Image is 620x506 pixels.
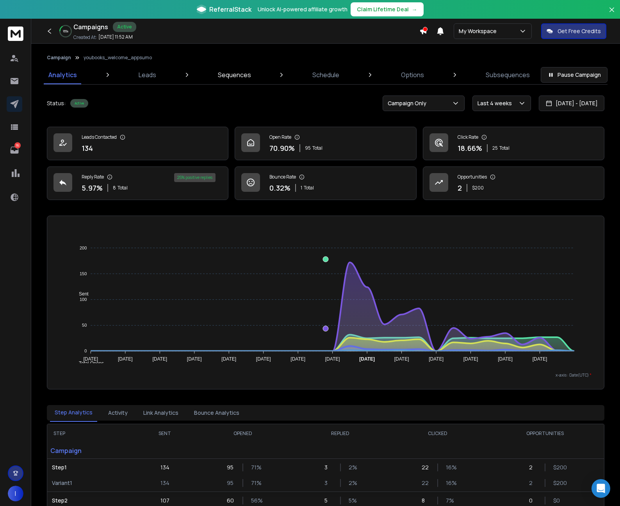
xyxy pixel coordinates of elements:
[388,99,429,107] p: Campaign Only
[84,349,87,354] tspan: 0
[429,356,444,362] tspan: [DATE]
[118,356,133,362] tspan: [DATE]
[83,356,98,362] tspan: [DATE]
[139,70,156,80] p: Leads
[553,464,561,471] p: $ 200
[423,166,604,200] a: Opportunities2$200
[52,464,131,471] p: Step 1
[152,356,167,362] tspan: [DATE]
[349,464,356,471] p: 2 %
[324,479,332,487] p: 3
[301,185,302,191] span: 1
[73,361,104,366] span: Total Opens
[423,127,604,160] a: Click Rate18.66%25Total
[486,424,604,443] th: OPPORTUNITIES
[84,55,152,61] p: youbooks_welcome_appsumo
[269,143,295,154] p: 70.90 %
[52,497,131,504] p: Step 2
[70,99,88,108] div: Active
[553,479,561,487] p: $ 200
[499,145,510,151] span: Total
[187,356,202,362] tspan: [DATE]
[113,185,116,191] span: 8
[50,404,97,422] button: Step Analytics
[305,145,311,151] span: 95
[292,424,389,443] th: REPLIED
[459,27,500,35] p: My Workspace
[44,65,82,84] a: Analytics
[194,424,291,443] th: OPENED
[80,246,87,250] tspan: 200
[63,29,68,34] p: 16 %
[14,142,21,149] p: 16
[113,22,136,32] div: Active
[446,464,454,471] p: 16 %
[359,356,375,362] tspan: [DATE]
[251,497,259,504] p: 56 %
[312,145,322,151] span: Total
[389,424,486,443] th: CLICKED
[558,27,601,35] p: Get Free Credits
[47,99,66,107] p: Status:
[472,185,484,191] p: $ 200
[209,5,251,14] span: ReferralStack
[221,356,236,362] tspan: [DATE]
[607,5,617,23] button: Close banner
[324,497,332,504] p: 5
[174,173,216,182] div: 25 % positive replies
[235,127,416,160] a: Open Rate70.90%95Total
[477,99,515,107] p: Last 4 weeks
[103,404,132,421] button: Activity
[541,23,606,39] button: Get Free Credits
[290,356,305,362] tspan: [DATE]
[529,497,537,504] p: 0
[533,356,547,362] tspan: [DATE]
[256,356,271,362] tspan: [DATE]
[258,5,347,13] p: Unlock AI-powered affiliate growth
[82,174,104,180] p: Reply Rate
[52,479,131,487] p: Variant 1
[304,185,314,191] span: Total
[422,464,429,471] p: 22
[227,464,235,471] p: 95
[541,67,608,83] button: Pause Campaign
[47,55,71,61] button: Campaign
[189,404,244,421] button: Bounce Analytics
[160,464,169,471] p: 134
[446,479,454,487] p: 16 %
[47,166,228,200] a: Reply Rate5.97%8Total25% positive replies
[486,70,530,80] p: Subsequences
[251,479,259,487] p: 71 %
[463,356,478,362] tspan: [DATE]
[498,356,513,362] tspan: [DATE]
[235,166,416,200] a: Bounce Rate0.32%1Total
[529,464,537,471] p: 2
[160,497,169,504] p: 107
[8,486,23,501] button: I
[269,174,296,180] p: Bounce Rate
[98,34,133,40] p: [DATE] 11:52 AM
[118,185,128,191] span: Total
[529,479,537,487] p: 2
[422,497,429,504] p: 8
[412,5,417,13] span: →
[227,497,235,504] p: 60
[80,297,87,302] tspan: 100
[458,174,487,180] p: Opportunities
[349,479,356,487] p: 2 %
[135,424,194,443] th: SENT
[80,271,87,276] tspan: 150
[47,127,228,160] a: Leads Contacted134
[73,34,97,41] p: Created At:
[394,356,409,362] tspan: [DATE]
[401,70,424,80] p: Options
[82,143,93,154] p: 134
[422,479,429,487] p: 22
[446,497,454,504] p: 7 %
[325,356,340,362] tspan: [DATE]
[139,404,183,421] button: Link Analytics
[312,70,339,80] p: Schedule
[60,372,591,378] p: x-axis : Date(UTC)
[7,142,22,158] a: 16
